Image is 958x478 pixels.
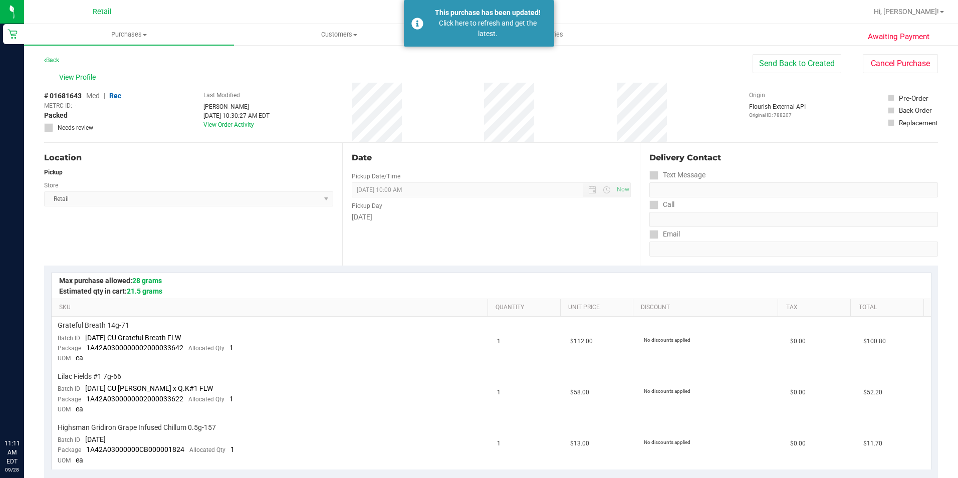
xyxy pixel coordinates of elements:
span: [DATE] CU Grateful Breath FLW [85,334,181,342]
span: $13.00 [570,439,589,448]
label: Email [649,227,680,242]
span: 1 [497,388,501,397]
div: [DATE] [352,212,631,222]
inline-svg: Retail [8,29,18,39]
span: $0.00 [790,439,806,448]
a: Tax [786,304,847,312]
div: Delivery Contact [649,152,938,164]
span: | [104,92,105,100]
span: Max purchase allowed: [59,277,162,285]
label: Store [44,181,58,190]
span: $11.70 [863,439,882,448]
span: Batch ID [58,385,80,392]
span: $112.00 [570,337,593,346]
span: Hi, [PERSON_NAME]! [874,8,939,16]
input: Format: (999) 999-9999 [649,182,938,197]
span: 1 [229,395,233,403]
span: - [75,101,76,110]
span: 1A42A03000000CB000001824 [86,445,184,453]
span: $0.00 [790,388,806,397]
span: ea [76,456,83,464]
span: Package [58,446,81,453]
label: Call [649,197,674,212]
span: Grateful Breath 14g-71 [58,321,129,330]
span: Package [58,396,81,403]
div: This purchase has been updated! [429,8,547,18]
a: Total [859,304,919,312]
a: SKU [59,304,484,312]
label: Pickup Day [352,201,382,210]
span: UOM [58,457,71,464]
span: 1 [497,337,501,346]
a: Purchases [24,24,234,45]
input: Format: (999) 999-9999 [649,212,938,227]
span: No discounts applied [644,337,690,343]
button: Send Back to Created [753,54,841,73]
div: Date [352,152,631,164]
a: Unit Price [568,304,629,312]
span: $52.20 [863,388,882,397]
span: METRC ID: [44,101,72,110]
a: Customers [234,24,444,45]
span: $100.80 [863,337,886,346]
span: $58.00 [570,388,589,397]
span: Allocated Qty [189,446,225,453]
span: Batch ID [58,335,80,342]
span: UOM [58,406,71,413]
span: UOM [58,355,71,362]
span: 1A42A0300000002000033622 [86,395,183,403]
span: Highsman Gridiron Grape Infused Chillum 0.5g-157 [58,423,216,432]
div: Back Order [899,105,932,115]
span: [DATE] [85,435,106,443]
div: Pre-Order [899,93,928,103]
span: 1 [497,439,501,448]
span: ea [76,354,83,362]
span: Package [58,345,81,352]
span: Estimated qty in cart: [59,287,162,295]
div: [PERSON_NAME] [203,102,270,111]
button: Cancel Purchase [863,54,938,73]
span: Batch ID [58,436,80,443]
a: Quantity [496,304,556,312]
div: Flourish External API [749,102,806,119]
span: [DATE] CU [PERSON_NAME] x Q.K#1 FLW [85,384,213,392]
span: Rec [109,92,121,100]
a: Discount [641,304,774,312]
a: Back [44,57,59,64]
p: 09/28 [5,466,20,473]
a: View Order Activity [203,121,254,128]
span: # 01681643 [44,91,82,101]
span: 28 grams [132,277,162,285]
span: No discounts applied [644,439,690,445]
div: Location [44,152,333,164]
span: ea [76,405,83,413]
span: Purchases [24,30,234,39]
div: Click here to refresh and get the latest. [429,18,547,39]
label: Last Modified [203,91,240,100]
span: Retail [93,8,112,16]
label: Text Message [649,168,705,182]
span: No discounts applied [644,388,690,394]
label: Origin [749,91,765,100]
span: 1A42A0300000002000033642 [86,344,183,352]
span: 1 [229,344,233,352]
span: Needs review [58,123,93,132]
span: Customers [234,30,443,39]
span: View Profile [59,72,99,83]
iframe: Resource center [10,398,40,428]
span: 1 [230,445,234,453]
span: Allocated Qty [188,396,224,403]
p: Original ID: 788207 [749,111,806,119]
span: Packed [44,110,68,121]
span: 21.5 grams [127,287,162,295]
div: Replacement [899,118,937,128]
label: Pickup Date/Time [352,172,400,181]
span: Med [86,92,100,100]
span: Allocated Qty [188,345,224,352]
span: $0.00 [790,337,806,346]
div: [DATE] 10:30:27 AM EDT [203,111,270,120]
p: 11:11 AM EDT [5,439,20,466]
strong: Pickup [44,169,63,176]
span: Awaiting Payment [868,31,929,43]
span: Lilac Fields #1 7g-66 [58,372,121,381]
